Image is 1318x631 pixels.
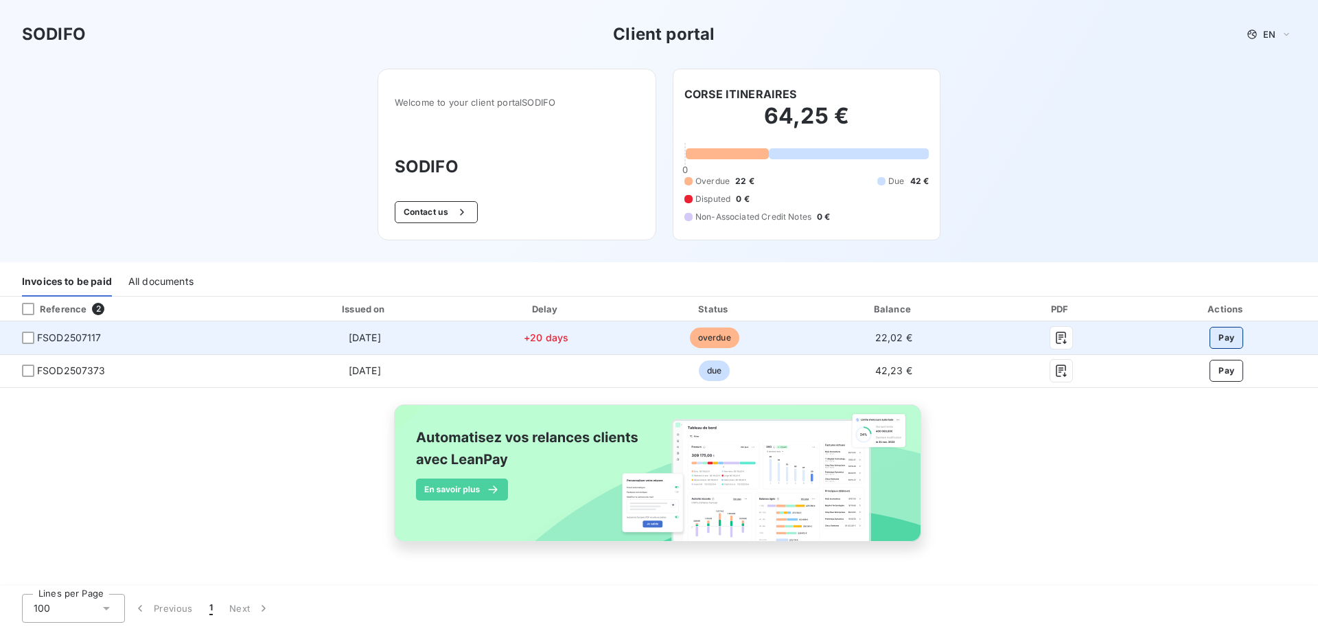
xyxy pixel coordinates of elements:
[684,102,929,144] h2: 64,25 €
[22,22,86,47] h3: SODIFO
[349,365,381,376] span: [DATE]
[395,201,478,223] button: Contact us
[910,175,929,187] span: 42 €
[37,331,102,345] span: FSOD2507117
[875,332,912,343] span: 22,02 €
[201,594,221,623] button: 1
[990,302,1133,316] div: PDF
[1138,302,1315,316] div: Actions
[803,302,984,316] div: Balance
[382,396,936,565] img: banner
[125,594,201,623] button: Previous
[1210,327,1243,349] button: Pay
[349,332,381,343] span: [DATE]
[699,360,730,381] span: due
[695,211,811,223] span: Non-Associated Credit Notes
[690,328,739,348] span: overdue
[524,332,568,343] span: +20 days
[22,268,112,297] div: Invoices to be paid
[735,175,754,187] span: 22 €
[34,601,50,615] span: 100
[209,601,213,615] span: 1
[467,302,626,316] div: Delay
[817,211,830,223] span: 0 €
[128,268,194,297] div: All documents
[37,364,106,378] span: FSOD2507373
[92,303,104,315] span: 2
[613,22,715,47] h3: Client portal
[395,154,639,179] h3: SODIFO
[684,86,797,102] h6: CORSE ITINERAIRES
[395,97,639,108] span: Welcome to your client portal SODIFO
[888,175,904,187] span: Due
[268,302,461,316] div: Issued on
[695,175,730,187] span: Overdue
[875,365,912,376] span: 42,23 €
[11,303,86,315] div: Reference
[632,302,798,316] div: Status
[1263,29,1275,40] span: EN
[695,193,730,205] span: Disputed
[682,164,688,175] span: 0
[221,594,279,623] button: Next
[1210,360,1243,382] button: Pay
[736,193,749,205] span: 0 €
